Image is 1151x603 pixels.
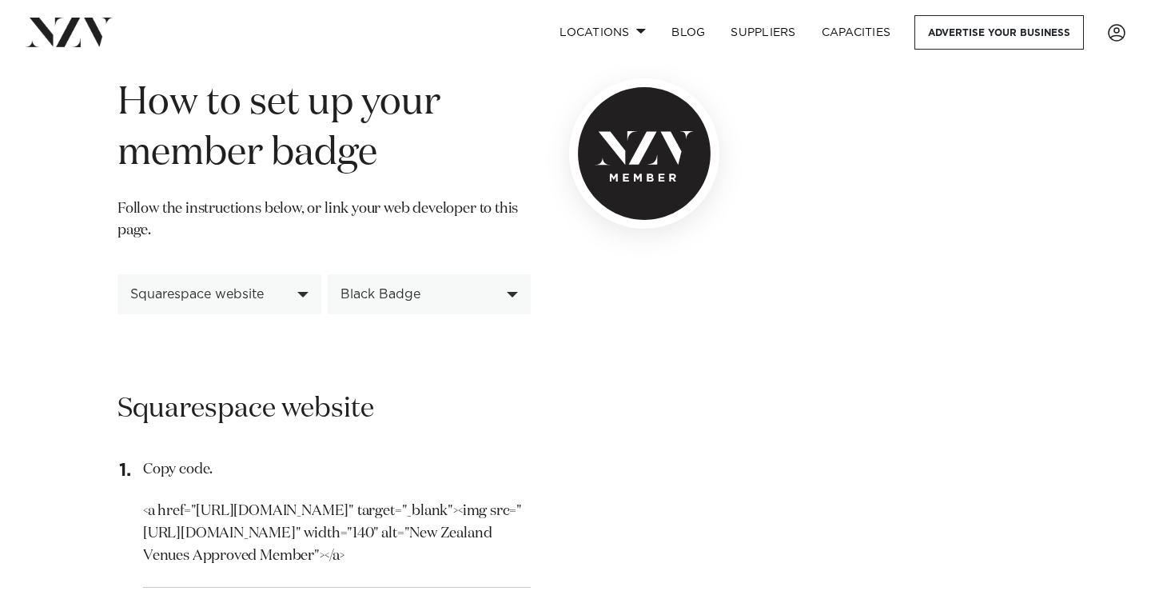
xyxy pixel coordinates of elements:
a: BLOG [659,15,718,50]
h2: Squarespace website [117,391,531,427]
a: Capacities [809,15,904,50]
h1: How to set up your member badge [117,78,531,179]
img: NZV Member Badge [569,78,719,229]
p: Follow the instructions below, or link your web developer to this page. [117,198,531,256]
p: <a href="[URL][DOMAIN_NAME]" target="_blank"><img src="[URL][DOMAIN_NAME]" width="140" alt="New Z... [143,501,531,568]
img: nzv-logo.png [26,18,113,46]
p: Copy code. [143,459,531,481]
div: Black Badge [341,287,501,301]
a: Advertise your business [914,15,1084,50]
a: SUPPLIERS [718,15,808,50]
a: Locations [547,15,659,50]
div: Squarespace website [130,287,291,301]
